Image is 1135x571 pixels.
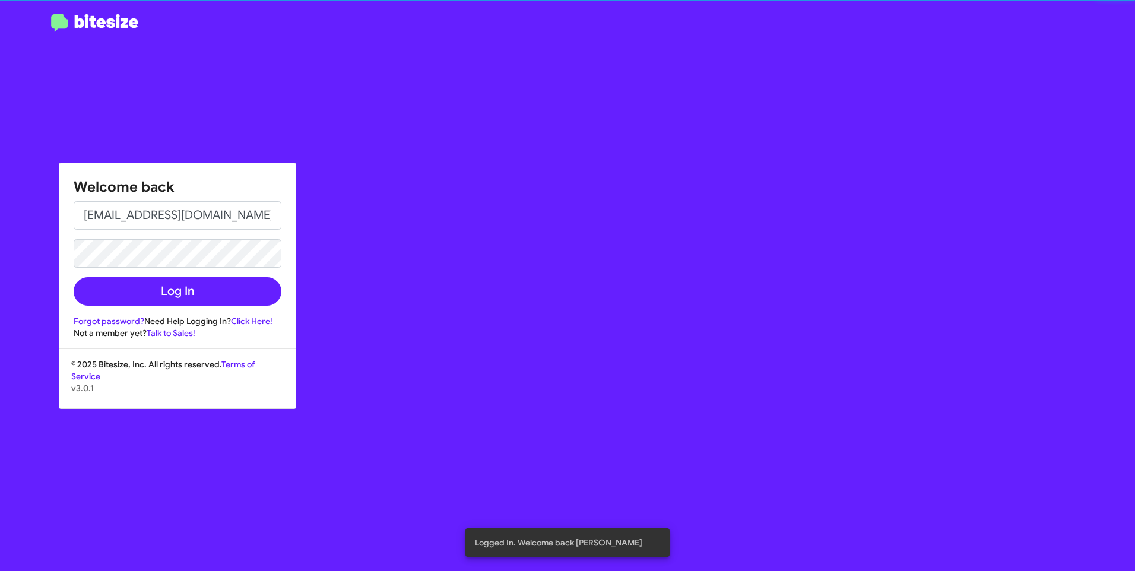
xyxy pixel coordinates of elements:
div: Need Help Logging In? [74,315,281,327]
h1: Welcome back [74,177,281,196]
span: Logged In. Welcome back [PERSON_NAME] [475,537,642,548]
input: Email address [74,201,281,230]
div: Not a member yet? [74,327,281,339]
a: Talk to Sales! [147,328,195,338]
p: v3.0.1 [71,382,284,394]
button: Log In [74,277,281,306]
div: © 2025 Bitesize, Inc. All rights reserved. [59,359,296,408]
a: Click Here! [231,316,272,326]
a: Terms of Service [71,359,255,382]
a: Forgot password? [74,316,144,326]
